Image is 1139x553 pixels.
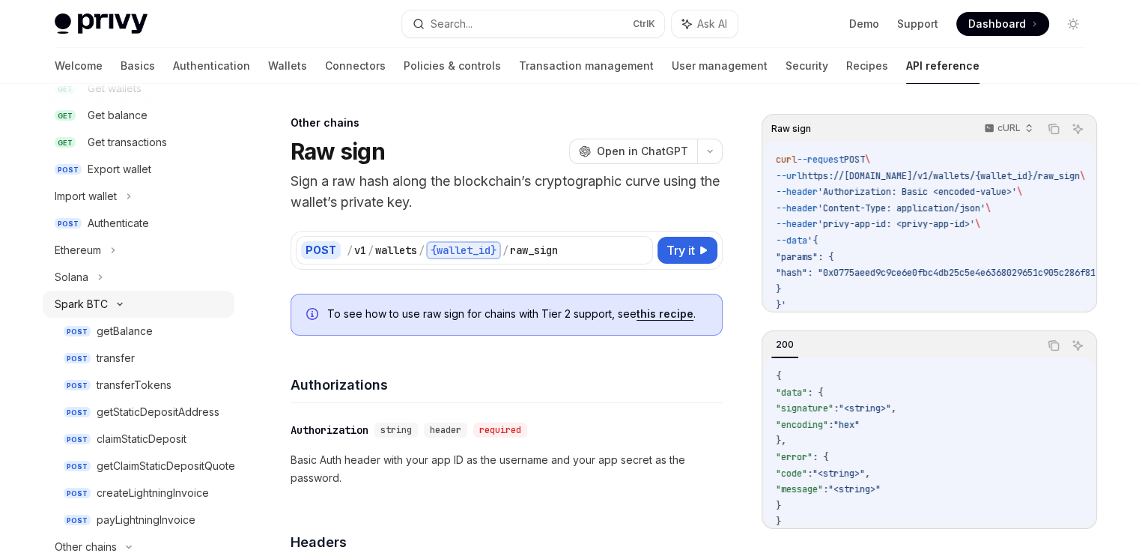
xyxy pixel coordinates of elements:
a: Connectors [325,48,386,84]
div: Export wallet [88,160,151,178]
a: Authentication [173,48,250,84]
a: POSTtransfer [43,345,234,372]
span: --header [776,202,818,214]
a: Demo [849,16,879,31]
span: --url [776,170,802,182]
span: { [776,370,781,382]
div: Other chains [291,115,723,130]
span: Try it [666,241,695,259]
span: "data" [776,387,807,399]
a: Policies & controls [404,48,501,84]
a: Transaction management [519,48,654,84]
span: POST [64,461,91,472]
span: Ctrl K [633,18,655,30]
button: Toggle dark mode [1061,12,1085,36]
a: Wallets [268,48,307,84]
span: --request [797,154,844,166]
span: --header [776,186,818,198]
span: : [833,402,839,414]
span: : { [813,451,828,463]
span: '{ [807,235,818,247]
button: Ask AI [1068,119,1087,139]
button: Ask AI [1068,336,1087,355]
span: "message" [776,483,823,495]
span: --header [776,218,818,230]
div: 200 [771,336,798,354]
div: Solana [55,268,88,286]
span: --data [776,235,807,247]
img: light logo [55,13,148,34]
div: / [419,243,425,258]
a: API reference [906,48,979,84]
h4: Headers [291,532,723,552]
button: Try it [657,237,717,264]
div: required [473,423,527,438]
span: POST [64,407,91,418]
span: "<string>" [813,468,865,480]
span: POST [64,488,91,499]
a: Dashboard [956,12,1049,36]
span: } [776,500,781,512]
span: "encoding" [776,419,828,431]
p: Basic Auth header with your app ID as the username and your app secret as the password. [291,451,723,487]
span: : [828,419,833,431]
span: curl [776,154,797,166]
span: 'Content-Type: application/json' [818,202,985,214]
a: GETGet balance [43,102,234,129]
div: Spark BTC [55,295,108,313]
span: "<string>" [839,402,891,414]
div: / [347,243,353,258]
p: Sign a raw hash along the blockchain’s cryptographic curve using the wallet’s private key. [291,171,723,213]
span: POST [64,380,91,391]
a: POSTgetStaticDepositAddress [43,399,234,426]
svg: Info [306,308,321,323]
span: 'Authorization: Basic <encoded-value>' [818,186,1017,198]
div: getClaimStaticDepositQuote [97,457,235,475]
span: } [776,516,781,528]
span: Raw sign [771,123,811,135]
span: "hex" [833,419,860,431]
span: "error" [776,451,813,463]
div: v1 [354,243,366,258]
h4: Authorizations [291,375,723,395]
span: POST [55,218,82,229]
a: Support [897,16,938,31]
span: "<string>" [828,483,881,495]
span: \ [975,218,980,230]
span: , [865,468,870,480]
span: POST [64,353,91,364]
span: }, [776,435,786,447]
a: POSTclaimStaticDeposit [43,426,234,453]
span: https://[DOMAIN_NAME]/v1/wallets/{wallet_id}/raw_sign [802,170,1080,182]
a: POSTgetClaimStaticDepositQuote [43,453,234,480]
div: wallets [375,243,417,258]
a: POSTAuthenticate [43,210,234,237]
a: POSTExport wallet [43,156,234,183]
span: : [823,483,828,495]
span: POST [64,326,91,337]
span: }' [776,299,786,311]
span: POST [64,515,91,526]
div: getBalance [97,322,153,340]
span: \ [1017,186,1022,198]
span: Open in ChatGPT [597,144,688,159]
span: GET [55,137,76,148]
span: \ [1080,170,1085,182]
a: POSTgetBalance [43,318,234,345]
div: createLightningInvoice [97,484,209,502]
span: : [807,468,813,480]
div: getStaticDepositAddress [97,403,219,421]
div: transferTokens [97,376,171,394]
div: Import wallet [55,187,117,205]
a: POSTtransferTokens [43,372,234,399]
div: payLightningInvoice [97,511,195,529]
a: this recipe [637,307,693,321]
span: Ask AI [697,16,727,31]
h1: Raw sign [291,138,385,165]
div: / [502,243,508,258]
span: "params": { [776,251,833,263]
span: To see how to use raw sign for chains with Tier 2 support, see . [327,306,707,321]
span: 'privy-app-id: <privy-app-id>' [818,218,975,230]
span: header [430,424,461,436]
a: GETGet transactions [43,129,234,156]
